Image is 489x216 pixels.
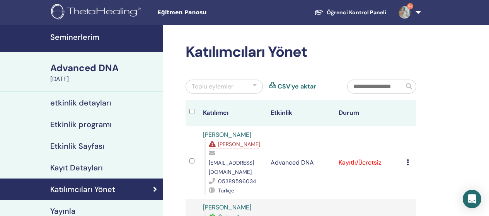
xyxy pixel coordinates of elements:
[203,131,251,139] a: [PERSON_NAME]
[50,141,104,151] h4: Etkinlik Sayfası
[218,178,256,185] span: 05389596034
[157,9,273,17] span: Eğitmen Panosu
[50,61,158,75] div: Advanced DNA
[209,159,254,175] span: [EMAIL_ADDRESS][DOMAIN_NAME]
[50,120,112,129] h4: Etkinlik programı
[267,126,335,199] td: Advanced DNA
[50,75,158,84] div: [DATE]
[203,203,251,211] a: [PERSON_NAME]
[192,82,233,91] div: Toplu eylemler
[218,141,260,148] span: [PERSON_NAME]
[278,82,316,91] a: CSV'ye aktar
[335,100,403,126] th: Durum
[186,43,416,61] h2: Katılımcıları Yönet
[50,32,158,42] h4: Seminerlerim
[199,100,267,126] th: Katılımcı
[314,9,324,15] img: graduation-cap-white.svg
[308,5,392,20] a: Öğrenci Kontrol Paneli
[267,100,335,126] th: Etkinlik
[50,185,115,194] h4: Katılımcıları Yönet
[463,190,481,208] div: Open Intercom Messenger
[50,206,75,216] h4: Yayınla
[407,3,413,9] span: 9+
[50,98,111,107] h4: etkinlik detayları
[218,187,234,194] span: Türkçe
[50,163,103,172] h4: Kayıt Detayları
[399,6,411,19] img: default.jpg
[51,4,143,21] img: logo.png
[46,61,163,84] a: Advanced DNA[DATE]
